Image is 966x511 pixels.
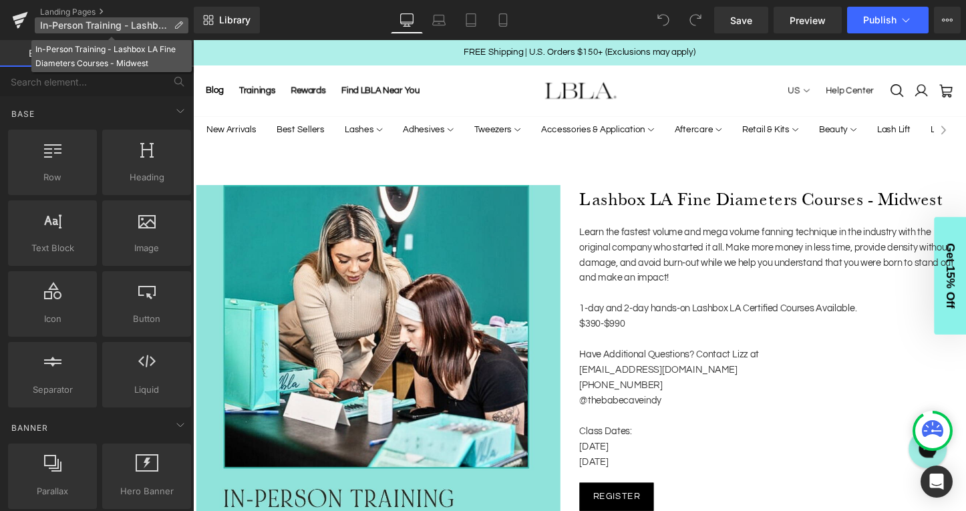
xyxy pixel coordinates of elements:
iframe: Gorgias live chat messenger [742,403,795,452]
span: Save [730,13,752,27]
a: New Arrivals [14,80,66,108]
span: Image [106,241,187,255]
span: Row [12,170,93,184]
p: Have Additional Questions? Contact Lizz at [404,321,805,337]
a: Accessories & Application [364,80,482,108]
p: [EMAIL_ADDRESS][DOMAIN_NAME] [404,337,805,353]
p: Learn the fastest volume and mega volume fanning technique in the industry with the original comp... [404,193,805,257]
a: Open cart modal [779,45,795,61]
a: Lashes [159,80,198,108]
a: Adhesives [220,80,273,108]
a: Trainings [48,39,86,67]
p: FREE Shipping | U.S. Orders $150+ (Exclusions may apply) [283,7,525,20]
span: Class Dates: [404,404,459,414]
h1: Lashbox LA Fine Diameters Courses - Midwest [404,152,805,180]
a: Lashbox LA [364,36,444,73]
p: $390-$990 [404,289,805,305]
span: In-Person Training - Lashbox LA Fine Diameters Courses - Midwest [40,20,168,31]
a: Desktop [391,7,423,33]
a: Best Sellers [88,80,138,108]
button: More [934,7,961,33]
span: Liquid [106,383,187,397]
a: Go to the account page [754,45,770,61]
a: Aftercare [504,80,553,108]
p: 1-day and 2-day hands-on Lashbox LA Certified Courses Available. [404,273,805,289]
a: Register [404,463,482,492]
span: Text Block [12,241,93,255]
a: Retail & Kits [575,80,633,108]
a: Preview [774,7,842,33]
p: [DATE] [404,434,805,450]
a: Lash Lift [715,80,750,108]
span: Base [10,108,36,120]
span: Preview [790,13,826,27]
p: @thebabecaveindy [404,369,805,385]
p: [PHONE_NUMBER] [404,353,805,369]
button: Redo [682,7,709,33]
a: Last Call [772,80,808,108]
p: [DATE] [404,417,805,434]
a: Find LBLA Near You [155,39,237,67]
span: Parallax [12,484,93,498]
span: Icon [12,312,93,326]
span: Publish [863,15,897,25]
div: Open Intercom Messenger [921,466,953,498]
a: Rewards [102,39,139,67]
button: Publish [847,7,929,33]
a: New Library [194,7,260,33]
a: Open search modal [728,45,744,61]
div: In-Person Training - Lashbox LA Fine Diameters Courses - Midwest [35,42,188,70]
a: Laptop [423,7,455,33]
span: Separator [12,383,93,397]
span: Banner [10,421,49,434]
span: Register [418,472,468,483]
button: Undo [650,7,677,33]
span: Hero Banner [106,484,187,498]
span: Library [219,14,251,26]
a: Help Center [661,39,712,67]
a: Tablet [455,7,487,33]
span: Heading [106,170,187,184]
a: Blog [13,39,32,67]
a: Beauty [655,80,694,108]
span: Button [106,312,187,326]
a: Landing Pages [40,7,194,17]
a: Tweezers [294,80,343,108]
a: Mobile [487,7,519,33]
